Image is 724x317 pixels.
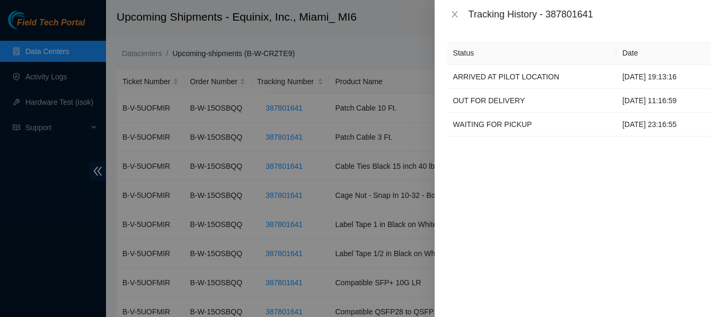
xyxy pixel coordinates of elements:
th: Status [447,41,617,65]
button: Close [447,10,462,20]
th: Date [616,41,711,65]
td: [DATE] 19:13:16 [616,65,711,89]
td: [DATE] 11:16:59 [616,89,711,113]
span: close [451,10,459,19]
td: ARRIVED AT PILOT LOCATION [447,65,617,89]
td: OUT FOR DELIVERY [447,89,617,113]
td: WAITING FOR PICKUP [447,113,617,137]
div: Tracking History - 387801641 [469,8,711,20]
td: [DATE] 23:16:55 [616,113,711,137]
